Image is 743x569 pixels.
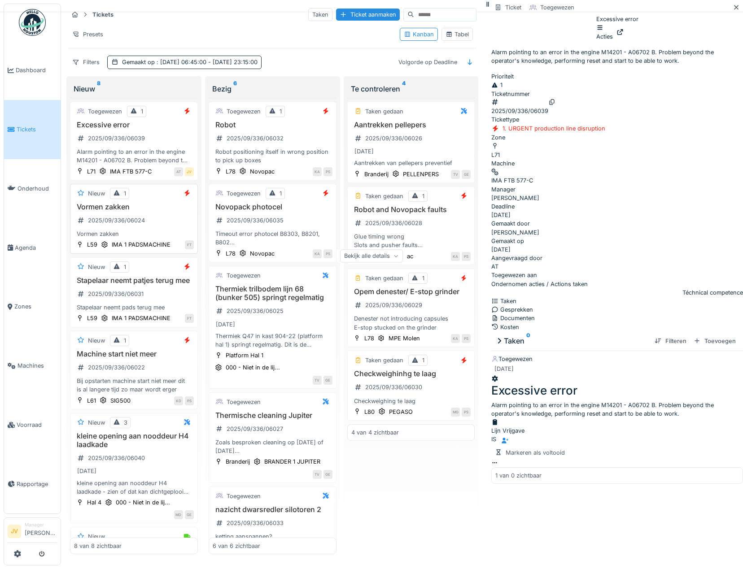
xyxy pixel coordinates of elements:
[227,107,261,116] div: Toegewezen
[540,3,574,12] div: Toegewezen
[491,297,743,305] div: Taken
[226,249,236,258] div: L78
[491,90,743,98] div: Ticketnummer
[491,211,511,219] div: [DATE]
[451,252,460,261] div: KA
[491,401,743,418] div: Alarm pointing to an error in the engine M14201 - A06702 B. Problem beyond the operator's knowled...
[323,249,332,258] div: PS
[74,203,194,211] h3: Vormen zakken
[4,159,61,218] a: Onderhoud
[87,167,96,176] div: L71
[88,263,105,271] div: Nieuw
[491,245,511,254] div: [DATE]
[88,363,145,372] div: 2025/09/336/06022
[8,521,57,543] a: JV Manager[PERSON_NAME]
[16,66,57,74] span: Dashboard
[88,532,105,541] div: Nieuw
[250,249,275,258] div: Novopac
[227,271,261,280] div: Toegewezen
[19,9,46,36] img: Badge_color-CXgf-gQk.svg
[651,335,690,347] div: Filteren
[74,303,194,312] div: Stapelaar neemt pads terug mee
[351,428,399,437] div: 4 van 4 zichtbaar
[462,252,471,261] div: PS
[351,205,471,214] h3: Robot and Novopack faults
[491,323,743,331] div: Kosten
[213,285,332,302] h3: Thermiek trilbodem lijn 68 (bunker 505) springt regelmatig
[365,219,422,227] div: 2025/09/336/06028
[451,408,460,417] div: MG
[422,274,424,282] div: 1
[4,218,61,277] a: Agenda
[74,148,194,165] div: Alarm pointing to an error in the engine M14201 - A06702 B. Problem beyond the operator's knowled...
[394,56,461,69] div: Volgorde op Deadline
[404,30,434,39] div: Kanban
[212,83,333,94] div: Bezig
[4,454,61,513] a: Rapportage
[88,336,105,345] div: Nieuw
[185,240,194,249] div: FT
[351,83,472,94] div: Te controleren
[68,28,107,41] div: Presets
[124,263,126,271] div: 1
[280,107,282,116] div: 1
[141,107,143,116] div: 1
[403,170,439,178] div: PELLENPERS
[491,151,502,159] div: L71
[491,185,743,202] div: [PERSON_NAME]
[491,314,743,322] div: Documenten
[226,167,236,176] div: L78
[313,376,322,385] div: TV
[174,167,183,176] div: AT
[124,189,126,198] div: 1
[17,421,57,429] span: Voorraad
[213,148,332,165] div: Robot positioning itself in wrong position to pick up boxes
[491,280,743,288] div: Ondernomen acties / Actions taken
[17,480,57,488] span: Rapportage
[25,521,57,528] div: Manager
[88,216,145,225] div: 2025/09/336/06024
[213,411,332,420] h3: Thermische cleaning Jupiter
[87,498,101,507] div: Hal 4
[491,202,743,211] div: Deadline
[74,541,122,550] div: 8 van 8 zichtbaar
[336,9,400,21] div: Ticket aanmaken
[87,240,97,249] div: L59
[491,81,743,89] div: 1
[389,408,413,416] div: PEGASO
[87,396,96,405] div: L61
[87,314,97,322] div: L59
[280,189,282,198] div: 1
[491,262,498,271] div: AT
[323,167,332,176] div: PS
[451,170,460,179] div: TV
[264,457,320,466] div: BRANDER 1 JUPITER
[491,115,743,124] div: Tickettype
[4,395,61,455] a: Voorraad
[365,134,422,143] div: 2025/09/336/06026
[462,170,471,179] div: GE
[174,510,183,519] div: MD
[682,288,743,297] div: Téchnical competence
[216,320,235,329] div: [DATE]
[88,290,144,298] div: 2025/09/336/06031
[185,510,194,519] div: GE
[365,301,422,309] div: 2025/09/336/06029
[213,230,332,247] div: Timeout error photocel B8303, B8201, B802 Timeout error detectors of case presence for robot SQ10...
[351,232,471,249] div: Glue timing wrong Slots and pusher faults Robot fault Destroyed top boxes after placed in slots f...
[422,356,424,365] div: 1
[365,383,422,391] div: 2025/09/336/06030
[4,41,61,100] a: Dashboard
[365,274,403,282] div: Taken gedaan
[250,167,275,176] div: Novopac
[495,471,542,480] div: 1 van 0 zichtbaar
[494,365,514,373] div: [DATE]
[74,83,194,94] div: Nieuw
[462,334,471,343] div: PS
[8,525,21,538] li: JV
[351,121,471,129] h3: Aantrekken pellepers
[226,457,250,466] div: Branderij
[491,48,743,65] p: Alarm pointing to an error in the engine M14201 - A06702 B. Problem beyond the operator's knowled...
[227,492,261,500] div: Toegewezen
[503,124,605,133] div: 1. URGENT production line disruption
